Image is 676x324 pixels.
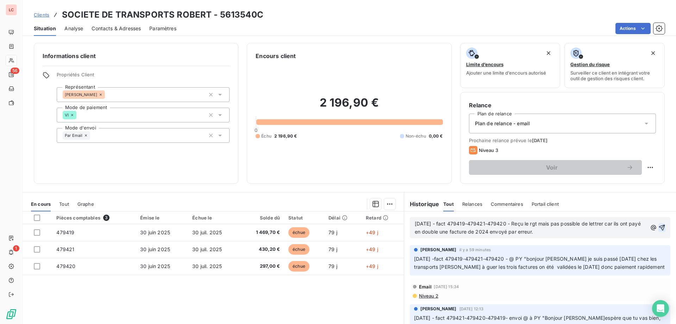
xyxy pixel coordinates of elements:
[13,245,19,252] span: 1
[56,229,74,235] span: 479419
[261,133,271,139] span: Échu
[244,246,280,253] span: 430,20 €
[418,293,438,299] span: Niveau 2
[244,229,280,236] span: 1 469,70 €
[65,113,69,117] span: VI
[532,201,559,207] span: Portail client
[532,138,548,143] span: [DATE]
[404,200,439,208] h6: Historique
[244,215,280,221] div: Solde dû
[420,247,457,253] span: [PERSON_NAME]
[62,8,263,21] h3: SOCIETE DE TRANSPORTS ROBERT - 5613540C
[414,256,665,270] span: [DATE] -fact 479419-479421-479420 - @ PY "bonjour [PERSON_NAME] je suis passé [DATE] chez les tra...
[366,263,378,269] span: +49 j
[76,112,82,118] input: Ajouter une valeur
[56,215,132,221] div: Pièces comptables
[469,101,656,109] h6: Relance
[443,201,454,207] span: Tout
[491,201,523,207] span: Commentaires
[103,215,109,221] span: 3
[420,306,457,312] span: [PERSON_NAME]
[564,43,665,88] button: Gestion du risqueSurveiller ce client en intégrant votre outil de gestion des risques client.
[366,229,378,235] span: +49 j
[570,62,610,67] span: Gestion du risque
[77,201,94,207] span: Graphe
[459,248,491,252] span: il y a 59 minutes
[6,309,17,320] img: Logo LeanPay
[140,215,184,221] div: Émise le
[65,133,82,138] span: Par Email
[192,215,236,221] div: Échue le
[434,285,459,289] span: [DATE] 15:34
[570,70,659,81] span: Surveiller ce client en intégrant votre outil de gestion des risques client.
[366,246,378,252] span: +49 j
[328,246,337,252] span: 79 j
[256,52,296,60] h6: Encours client
[34,11,49,18] a: Clients
[140,246,170,252] span: 30 juin 2025
[466,70,546,76] span: Ajouter une limite d’encours autorisé
[415,221,642,235] span: [DATE] - fact 479419-479421-479420 - Reçu le rgt mais pas possible de lettrer car ils ont payé en...
[56,263,75,269] span: 479420
[459,307,484,311] span: [DATE] 12:13
[256,96,443,117] h2: 2 196,90 €
[192,246,222,252] span: 30 juil. 2025
[288,244,309,255] span: échue
[429,133,443,139] span: 0,00 €
[57,72,230,82] span: Propriétés Client
[34,12,49,18] span: Clients
[328,215,357,221] div: Délai
[469,138,656,143] span: Prochaine relance prévue le
[34,25,56,32] span: Situation
[615,23,651,34] button: Actions
[92,25,141,32] span: Contacts & Adresses
[192,229,222,235] span: 30 juil. 2025
[652,300,669,317] div: Open Intercom Messenger
[56,246,74,252] span: 479421
[414,315,661,321] span: [DATE] - fact 479421-479420-479419- envoi @ à PY "Bonjour [PERSON_NAME]espère que tu vas bien,
[366,215,400,221] div: Retard
[31,201,51,207] span: En cours
[244,263,280,270] span: 297,00 €
[140,263,170,269] span: 30 juin 2025
[149,25,176,32] span: Paramètres
[477,165,626,170] span: Voir
[59,201,69,207] span: Tout
[479,147,498,153] span: Niveau 3
[466,62,503,67] span: Limite d’encours
[90,132,96,139] input: Ajouter une valeur
[406,133,426,139] span: Non-échu
[419,284,432,290] span: Email
[192,263,222,269] span: 30 juil. 2025
[288,227,309,238] span: échue
[255,127,257,133] span: 0
[462,201,482,207] span: Relances
[475,120,530,127] span: Plan de relance - email
[288,261,309,272] span: échue
[65,93,97,97] span: [PERSON_NAME]
[460,43,561,88] button: Limite d’encoursAjouter une limite d’encours autorisé
[274,133,297,139] span: 2 196,90 €
[469,160,642,175] button: Voir
[288,215,320,221] div: Statut
[43,52,230,60] h6: Informations client
[140,229,170,235] span: 30 juin 2025
[328,263,337,269] span: 79 j
[328,229,337,235] span: 79 j
[64,25,83,32] span: Analyse
[6,4,17,15] div: LC
[11,68,19,74] span: 56
[105,91,111,98] input: Ajouter une valeur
